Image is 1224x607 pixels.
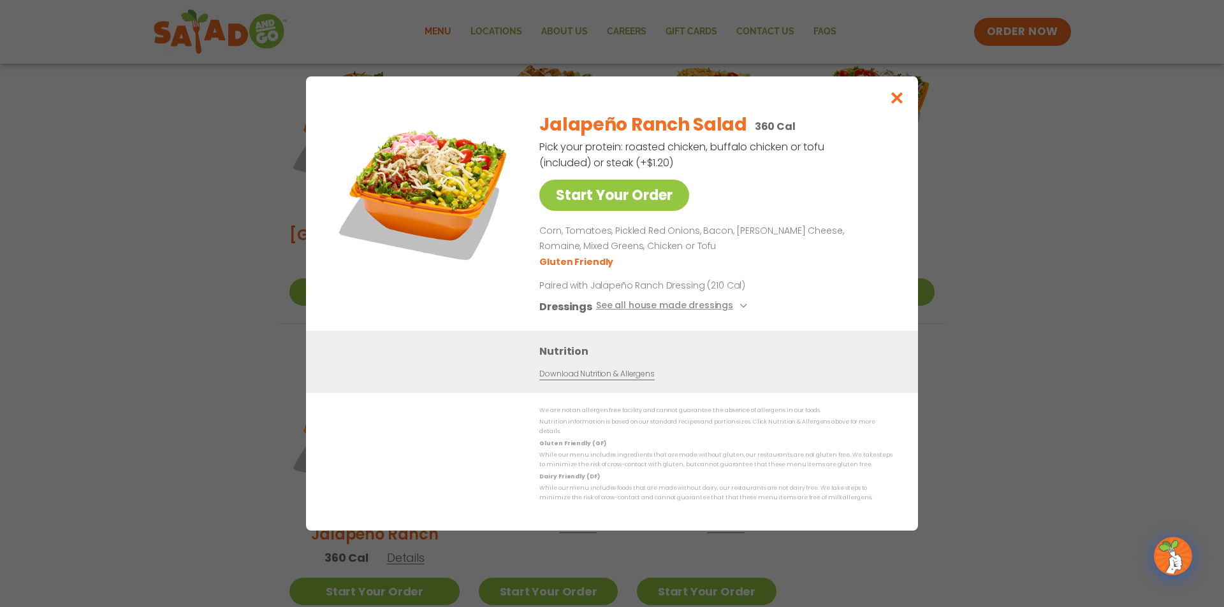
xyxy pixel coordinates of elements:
img: Featured product photo for Jalapeño Ranch Salad [335,102,513,280]
li: Gluten Friendly [539,255,615,269]
p: Pick your protein: roasted chicken, buffalo chicken or tofu (included) or steak (+$1.20) [539,139,826,171]
p: While our menu includes ingredients that are made without gluten, our restaurants are not gluten ... [539,450,892,470]
strong: Dairy Friendly (DF) [539,473,599,480]
a: Download Nutrition & Allergens [539,368,654,380]
h3: Nutrition [539,343,899,359]
button: Close modal [877,76,918,119]
p: While our menu includes foods that are made without dairy, our restaurants are not dairy free. We... [539,483,892,503]
p: Nutrition information is based on our standard recipes and portion sizes. Click Nutrition & Aller... [539,417,892,437]
p: Paired with Jalapeño Ranch Dressing (210 Cal) [539,279,775,292]
p: Corn, Tomatoes, Pickled Red Onions, Bacon, [PERSON_NAME] Cheese, Romaine, Mixed Greens, Chicken o... [539,224,887,254]
img: wpChatIcon [1155,538,1191,574]
p: We are not an allergen free facility and cannot guarantee the absence of allergens in our foods. [539,406,892,415]
button: See all house made dressings [596,299,751,315]
strong: Gluten Friendly (GF) [539,439,606,447]
h3: Dressings [539,299,592,315]
h2: Jalapeño Ranch Salad [539,111,747,138]
p: 360 Cal [755,118,796,134]
a: Start Your Order [539,180,689,211]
